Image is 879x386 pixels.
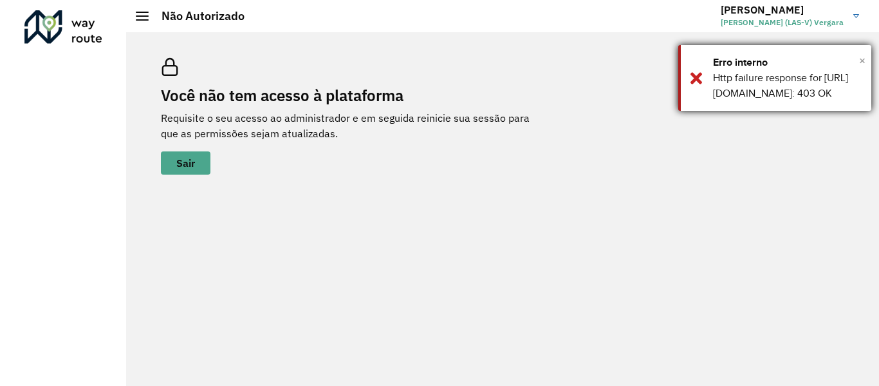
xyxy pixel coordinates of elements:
[859,51,865,70] button: Close
[149,9,245,23] h2: Não Autorizado
[176,158,195,168] span: Sair
[721,17,844,28] span: [PERSON_NAME] (LAS-V) Vergara
[161,86,547,105] h2: Você não tem acesso à plataforma
[721,4,844,16] h3: [PERSON_NAME]
[713,55,862,70] div: Erro interno
[859,51,865,70] span: ×
[161,151,210,175] button: button
[713,70,862,101] div: Http failure response for [URL][DOMAIN_NAME]: 403 OK
[161,110,547,141] p: Requisite o seu acesso ao administrador e em seguida reinicie sua sessão para que as permissões s...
